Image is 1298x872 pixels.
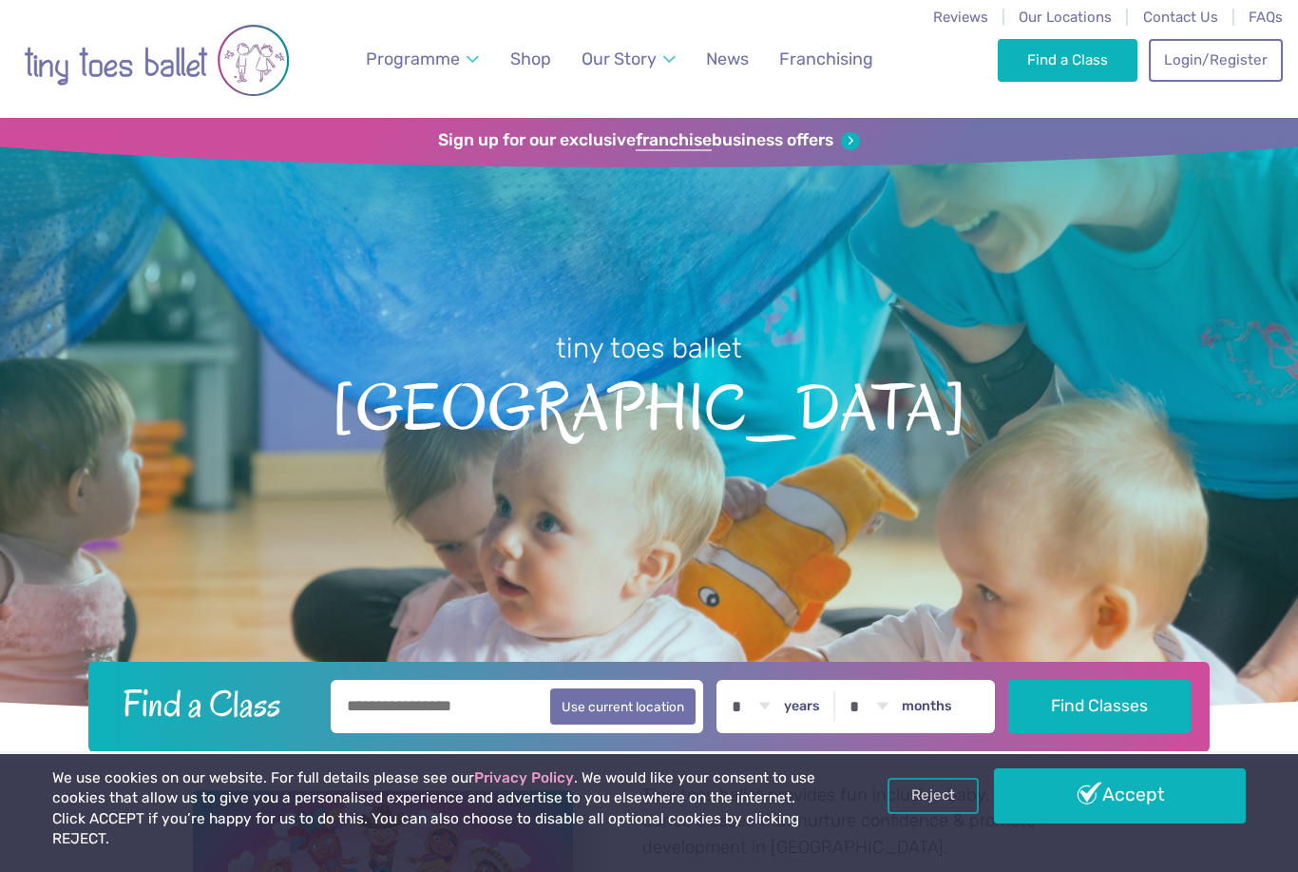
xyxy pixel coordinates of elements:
strong: franchise [636,130,712,151]
span: Programme [366,48,460,68]
a: Programme [357,38,488,81]
p: We use cookies on our website. For full details please see our . We would like your consent to us... [52,768,828,850]
a: FAQs [1249,9,1283,26]
a: Accept [994,768,1246,824]
a: Reject [888,778,979,814]
label: months [902,698,952,715]
label: years [784,698,820,715]
a: Shop [502,38,560,81]
span: Our Story [582,48,657,68]
button: Find Classes [1008,680,1192,733]
span: [GEOGRAPHIC_DATA] [33,367,1265,444]
a: Franchising [771,38,882,81]
a: Reviews [933,9,988,26]
a: Sign up for our exclusivefranchisebusiness offers [438,130,859,151]
img: tiny toes ballet [24,12,290,108]
a: Find a Class [998,39,1137,81]
a: Our Story [573,38,685,81]
span: Franchising [779,48,873,68]
a: News [697,38,757,81]
a: Our Locations [1019,9,1112,26]
a: Contact Us [1143,9,1218,26]
span: News [706,48,749,68]
h2: Find a Class [107,680,318,727]
a: Login/Register [1149,39,1282,81]
span: Shop [510,48,551,68]
small: tiny toes ballet [556,332,742,364]
button: Use current location [550,688,696,725]
a: Privacy Policy [474,769,574,786]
